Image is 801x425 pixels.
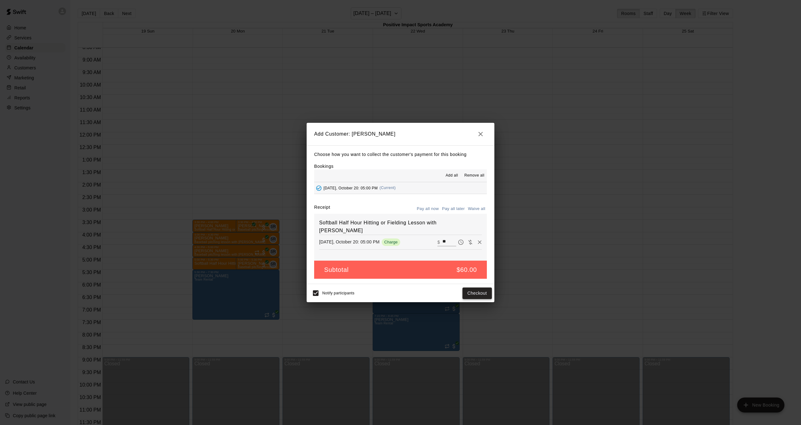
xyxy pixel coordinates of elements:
span: [DATE], October 20: 05:00 PM [324,186,378,190]
p: [DATE], October 20: 05:00 PM [319,239,380,245]
span: Notify participants [322,291,355,296]
button: Added - Collect Payment[DATE], October 20: 05:00 PM(Current) [314,182,487,194]
span: (Current) [380,186,396,190]
button: Pay all now [415,204,441,214]
h2: Add Customer: [PERSON_NAME] [307,123,494,145]
label: Receipt [314,204,330,214]
span: Add all [446,172,458,179]
h5: Subtotal [324,266,349,274]
span: Charge [382,240,400,244]
span: Waive payment [466,239,475,244]
button: Pay all later [441,204,467,214]
p: Choose how you want to collect the customer's payment for this booking [314,151,487,158]
button: Waive all [466,204,487,214]
h5: $60.00 [457,266,477,274]
button: Remove all [462,171,487,181]
label: Bookings [314,164,334,169]
span: Pay later [456,239,466,244]
button: Remove [475,237,484,247]
p: $ [437,239,440,245]
button: Added - Collect Payment [314,183,324,193]
span: Remove all [464,172,484,179]
button: Checkout [462,287,492,299]
h6: Softball Half Hour Hitting or Fielding Lesson with [PERSON_NAME] [319,219,482,235]
button: Add all [442,171,462,181]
